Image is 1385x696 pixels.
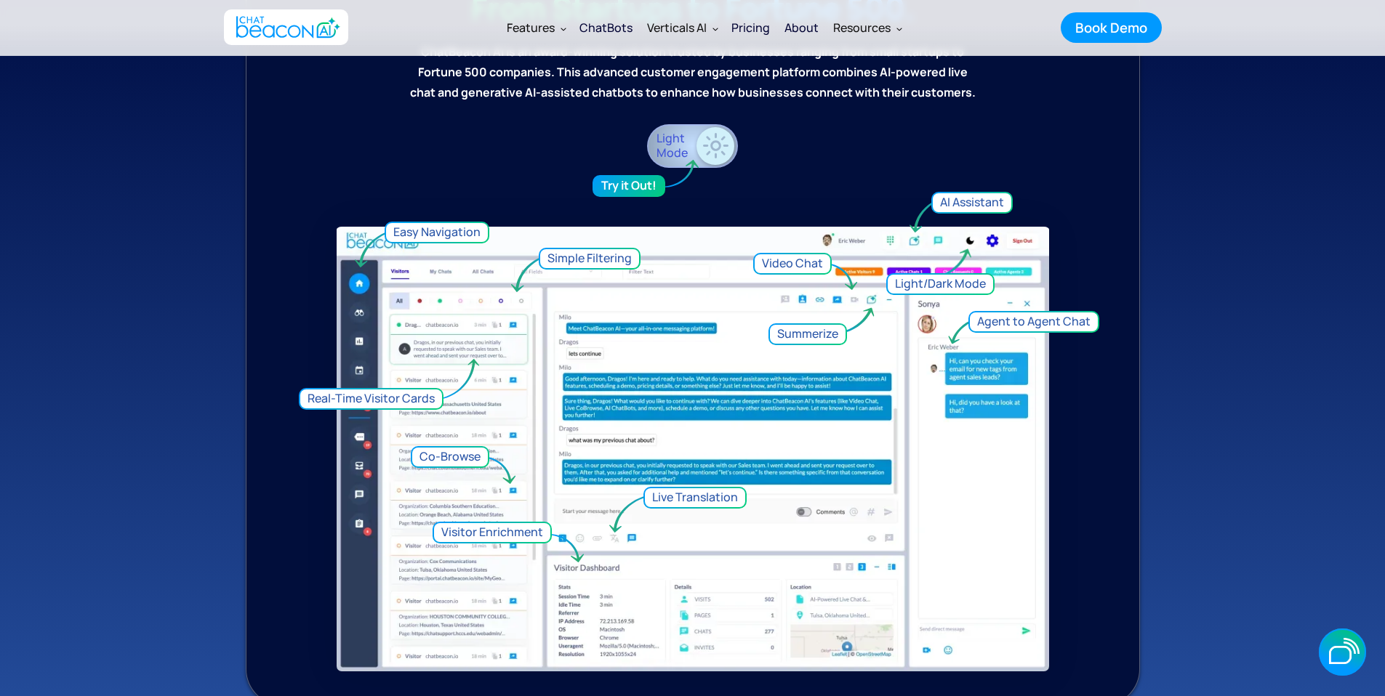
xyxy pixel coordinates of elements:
[933,193,1011,212] div: AI Assistant
[770,325,846,344] div: Summerize
[777,9,826,46] a: About
[434,523,550,542] div: Visitor Enrichment
[561,25,566,31] img: Dropdown
[224,9,348,45] a: home
[594,177,664,195] div: Try it Out!
[386,223,488,242] div: Easy Navigation
[712,25,718,31] img: Dropdown
[507,17,555,38] div: Features
[410,44,976,100] strong: ChatBeacon AI is an award-winning solution trusted by businesses ranging from small startups to F...
[970,312,1098,331] div: Agent to Agent Chat
[579,17,633,38] div: ChatBots
[826,10,908,45] div: Resources
[1075,18,1147,37] div: Book Demo
[1061,12,1162,43] a: Book Demo
[731,17,770,38] div: Pricing
[888,275,993,294] div: Light/Dark Mode
[572,9,640,46] a: ChatBots
[645,488,745,507] div: Live Translation
[412,448,488,466] div: Co-Browse
[300,389,442,408] div: Real-Time Visitor Cards
[499,10,572,45] div: Features
[755,254,830,273] div: Video Chat
[647,17,707,38] div: Verticals AI
[896,25,902,31] img: Dropdown
[540,249,639,268] div: Simple Filtering
[784,17,819,38] div: About
[833,17,891,38] div: Resources
[724,9,777,46] a: Pricing
[651,131,694,159] div: Light Mode
[640,10,724,45] div: Verticals AI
